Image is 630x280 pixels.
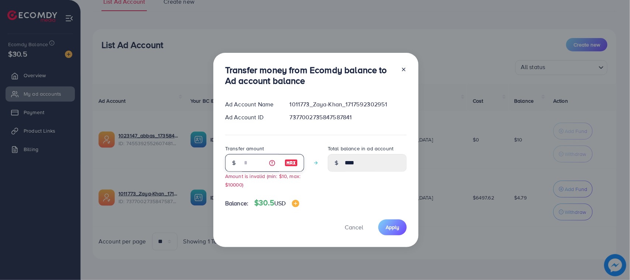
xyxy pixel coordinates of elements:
button: Cancel [335,219,372,235]
div: 1011773_Zaya-Khan_1717592302951 [284,100,413,109]
small: Amount is invalid (min: $10, max: $10000) [225,173,300,188]
label: Transfer amount [225,145,264,152]
span: Apply [386,223,399,231]
h4: $30.5 [254,198,299,208]
img: image [285,158,298,167]
h3: Transfer money from Ecomdy balance to Ad account balance [225,65,395,86]
div: Ad Account ID [219,113,284,122]
span: USD [274,199,286,207]
label: Total balance in ad account [328,145,393,152]
button: Apply [378,219,407,235]
span: Cancel [345,223,363,231]
div: Ad Account Name [219,100,284,109]
img: image [292,200,299,207]
span: Balance: [225,199,248,208]
div: 7377002735847587841 [284,113,413,122]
